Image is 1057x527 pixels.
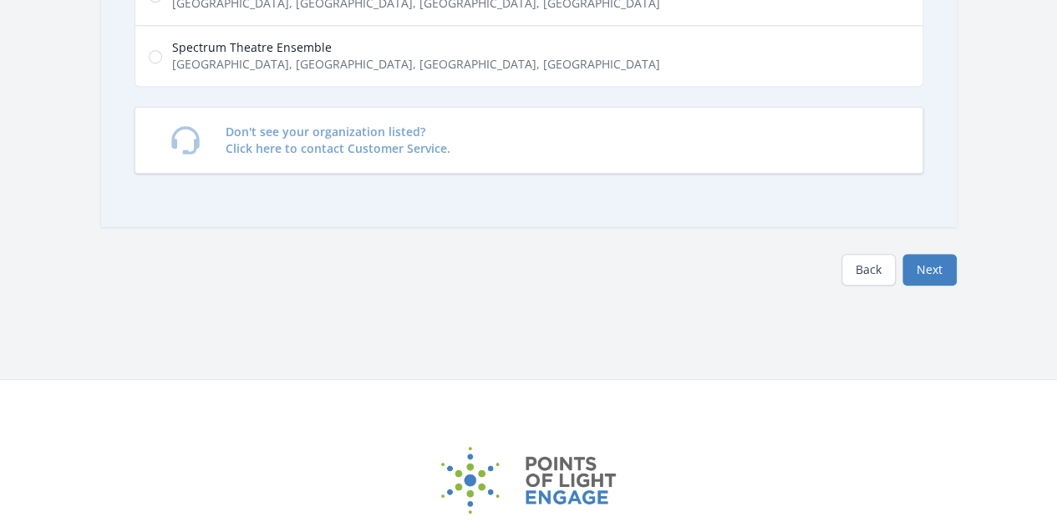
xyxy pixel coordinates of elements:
[226,124,450,157] p: Don't see your organization listed? Click here to contact Customer Service.
[172,56,660,73] span: [GEOGRAPHIC_DATA], [GEOGRAPHIC_DATA], [GEOGRAPHIC_DATA], [GEOGRAPHIC_DATA]
[172,39,660,56] span: Spectrum Theatre Ensemble
[841,254,896,286] a: Back
[149,50,162,63] input: Spectrum Theatre Ensemble [GEOGRAPHIC_DATA], [GEOGRAPHIC_DATA], [GEOGRAPHIC_DATA], [GEOGRAPHIC_DATA]
[135,107,923,174] a: Don't see your organization listed?Click here to contact Customer Service.
[902,254,957,286] button: Next
[441,447,617,514] img: Points of Light Engage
